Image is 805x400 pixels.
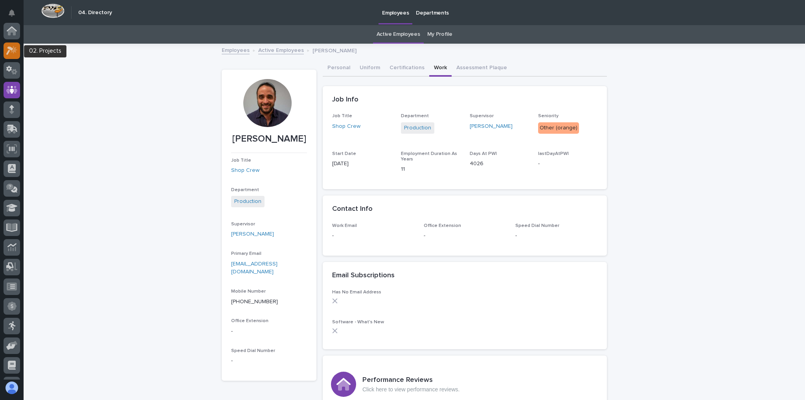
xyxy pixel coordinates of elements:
[362,376,459,385] h3: Performance Reviews
[538,160,597,168] p: -
[452,60,512,77] button: Assessment Plaque
[231,261,278,275] a: [EMAIL_ADDRESS][DOMAIN_NAME]
[10,9,20,22] div: Notifications
[231,357,307,365] p: -
[401,151,457,162] span: Employment Duration As Years
[470,151,497,156] span: Days At PWI
[332,271,395,280] h2: Email Subscriptions
[424,232,506,240] p: -
[231,133,307,145] p: [PERSON_NAME]
[332,320,384,324] span: Software - What's New
[332,205,373,214] h2: Contact Info
[231,230,274,238] a: [PERSON_NAME]
[362,386,459,393] p: Click here to view performance reviews.
[332,223,357,228] span: Work Email
[78,9,112,16] h2: 04. Directory
[385,60,429,77] button: Certifications
[401,165,460,173] p: 11
[401,114,429,118] span: Department
[231,299,278,304] a: [PHONE_NUMBER]
[538,151,569,156] span: lastDayAtPWI
[470,160,529,168] p: 4026
[515,223,559,228] span: Speed Dial Number
[332,232,414,240] p: -
[222,45,250,54] a: Employees
[231,251,261,256] span: Primary Email
[355,60,385,77] button: Uniform
[231,166,259,175] a: Shop Crew
[332,151,356,156] span: Start Date
[332,96,358,104] h2: Job Info
[515,232,597,240] p: -
[470,122,513,131] a: [PERSON_NAME]
[538,122,579,134] div: Other (orange)
[429,60,452,77] button: Work
[258,45,304,54] a: Active Employees
[332,122,360,131] a: Shop Crew
[332,290,381,295] span: Has No Email Address
[234,197,261,206] a: Production
[231,348,275,353] span: Speed Dial Number
[231,188,259,192] span: Department
[377,25,420,44] a: Active Employees
[312,46,357,54] p: [PERSON_NAME]
[231,327,307,335] p: -
[332,114,352,118] span: Job Title
[231,158,251,163] span: Job Title
[332,160,391,168] p: [DATE]
[323,60,355,77] button: Personal
[470,114,494,118] span: Supervisor
[231,319,268,323] span: Office Extension
[231,222,255,227] span: Supervisor
[41,4,64,18] img: Workspace Logo
[424,223,461,228] span: Office Extension
[427,25,452,44] a: My Profile
[404,124,431,132] a: Production
[538,114,559,118] span: Seniority
[4,380,20,396] button: users-avatar
[231,289,266,294] span: Mobile Number
[4,5,20,21] button: Notifications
